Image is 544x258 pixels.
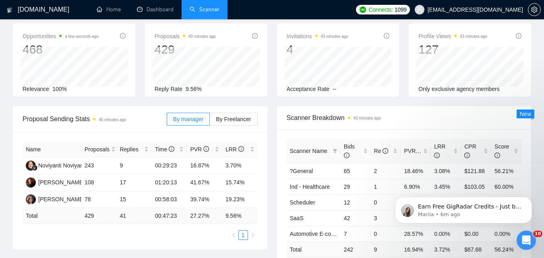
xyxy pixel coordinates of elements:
span: Dashboard [147,6,174,13]
img: gigradar-bm.png [32,165,37,171]
iframe: Intercom live chat [517,231,536,250]
a: 1 [239,231,248,239]
li: Previous Page [229,230,238,240]
td: 15 [116,191,152,208]
span: info-circle [344,153,350,158]
td: 0 [371,226,401,241]
a: NNNoviyanti Noviyanti [26,162,86,168]
td: 3.08% [431,163,461,179]
td: 16.94 % [401,241,431,257]
span: By manager [173,116,203,122]
td: 27.27 % [187,208,222,224]
th: Proposals [81,142,117,157]
td: $ 67.68 [461,241,491,257]
span: Only exclusive agency members [418,86,500,92]
time: 43 minutes ago [354,116,381,120]
th: Replies [116,142,152,157]
a: setting [528,6,541,13]
td: 108 [81,174,117,191]
td: 3.45% [431,179,461,194]
a: ?General [290,168,313,174]
span: info-circle [383,148,388,154]
span: PVR [190,146,209,153]
div: 429 [155,42,216,57]
time: 43 minutes ago [321,34,348,39]
td: $103.05 [461,179,491,194]
time: 40 minutes ago [188,34,216,39]
a: SaaS [290,215,304,221]
td: 242 [341,241,371,257]
td: Total [23,208,81,224]
td: 19.23% [222,191,258,208]
td: 65 [341,163,371,179]
button: setting [528,3,541,16]
span: Score [494,143,509,159]
td: 9.56 % [222,208,258,224]
span: 10 [533,231,542,237]
span: 1099 [395,5,407,14]
td: 3.70% [222,157,258,174]
td: 78 [81,191,117,208]
a: homeHome [97,6,121,13]
td: 56.21% [491,163,521,179]
span: Replies [120,145,143,154]
span: 9.56% [186,86,202,92]
td: 7 [341,226,371,241]
span: Relevance [23,86,49,92]
td: 17 [116,174,152,191]
span: Bids [344,143,355,159]
span: info-circle [120,33,126,39]
span: right [250,233,255,237]
td: 1 [371,179,401,194]
td: 39.74% [187,191,222,208]
span: info-circle [464,153,470,158]
li: Next Page [248,230,258,240]
span: Scanner Breakdown [287,113,522,123]
span: info-circle [238,146,244,152]
td: 6.90% [401,179,431,194]
div: 4 [287,42,348,57]
a: Automotive E-commerce [290,231,352,237]
iframe: Intercom notifications message [383,180,544,236]
span: filter [331,145,339,157]
td: 00:58:03 [152,191,187,208]
td: 9 [116,157,152,174]
td: 0 [371,194,401,210]
td: 3.72 % [431,241,461,257]
span: dashboard [137,6,143,12]
div: [PERSON_NAME] [38,178,85,187]
td: 00:47:23 [152,208,187,224]
button: right [248,230,258,240]
span: By Freelancer [216,116,251,122]
span: 100% [52,86,67,92]
span: info-circle [203,146,209,152]
span: Re [374,148,389,154]
li: 1 [238,230,248,240]
span: PVR [404,148,423,154]
span: LRR [225,146,244,153]
div: 468 [23,42,99,57]
td: 9 [371,241,401,257]
td: 3 [371,210,401,226]
img: logo [7,4,12,17]
span: CPR [464,143,476,159]
td: 41 [116,208,152,224]
span: Scanner Name [290,148,327,154]
span: info-circle [434,153,440,158]
td: 41.67% [187,174,222,191]
td: 01:20:13 [152,174,187,191]
span: Proposal Sending Stats [23,114,167,124]
span: Proposals [155,31,216,41]
span: LRR [434,143,445,159]
td: 18.46% [401,163,431,179]
span: Reply Rate [155,86,182,92]
img: upwork-logo.png [360,6,366,13]
button: left [229,230,238,240]
a: AS[PERSON_NAME] [26,179,85,185]
td: 243 [81,157,117,174]
span: filter [333,149,337,153]
span: Connects: [368,5,393,14]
